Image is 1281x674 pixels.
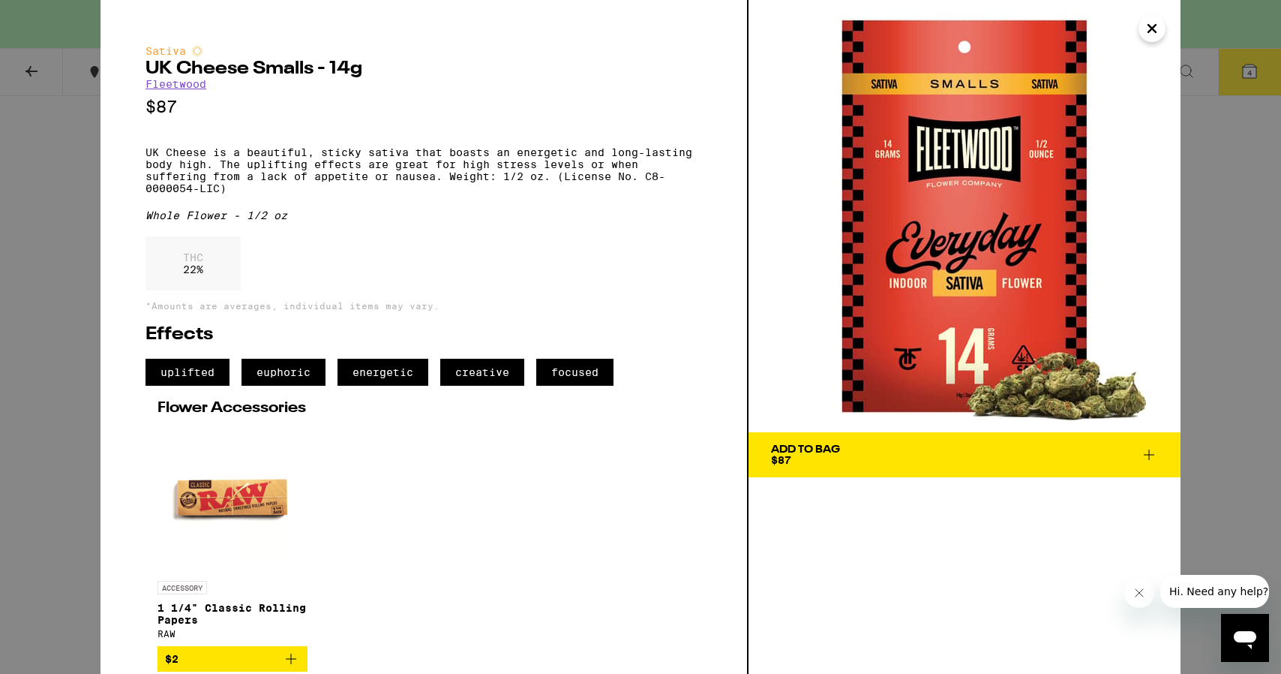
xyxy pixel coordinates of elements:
p: UK Cheese is a beautiful, sticky sativa that boasts an energetic and long-lasting body high. The ... [145,146,702,194]
div: Add To Bag [771,444,840,455]
span: $2 [165,653,178,665]
p: THC [183,251,203,263]
span: creative [440,359,524,386]
div: RAW [157,629,307,639]
p: *Amounts are averages, individual items may vary. [145,301,702,311]
button: Add To Bag$87 [748,432,1180,477]
img: sativaColor.svg [191,45,203,57]
img: RAW - 1 1/4" Classic Rolling Papers [157,423,307,573]
span: $87 [771,454,791,466]
div: Whole Flower - 1/2 oz [145,209,702,221]
p: 1 1/4" Classic Rolling Papers [157,602,307,626]
p: $87 [145,98,702,116]
iframe: Close message [1124,578,1154,608]
iframe: Button to launch messaging window [1221,614,1269,662]
span: focused [536,359,613,386]
div: Sativa [145,45,702,57]
span: uplifted [145,359,229,386]
div: 22 % [145,236,241,290]
span: euphoric [241,359,325,386]
h2: Effects [145,326,702,344]
button: Add to bag [157,646,307,672]
h2: Flower Accessories [157,401,690,416]
a: Fleetwood [145,78,206,90]
h2: UK Cheese Smalls - 14g [145,60,702,78]
button: Close [1138,15,1165,42]
span: energetic [337,359,428,386]
iframe: Message from company [1160,575,1269,608]
p: ACCESSORY [157,581,207,594]
a: Open page for 1 1/4" Classic Rolling Papers from RAW [157,423,307,646]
